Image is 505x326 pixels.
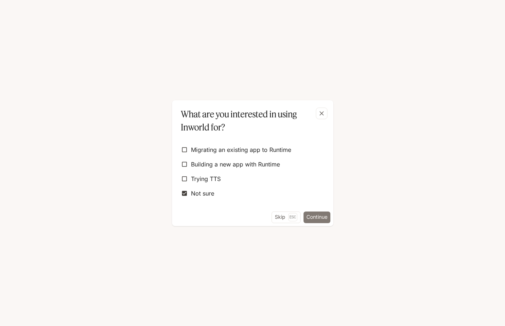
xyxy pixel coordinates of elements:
[272,212,301,223] button: SkipEsc
[181,108,322,134] p: What are you interested in using Inworld for?
[191,160,280,169] span: Building a new app with Runtime
[304,212,330,223] button: Continue
[191,145,291,154] span: Migrating an existing app to Runtime
[288,213,297,221] p: Esc
[191,189,214,198] span: Not sure
[191,174,221,183] span: Trying TTS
